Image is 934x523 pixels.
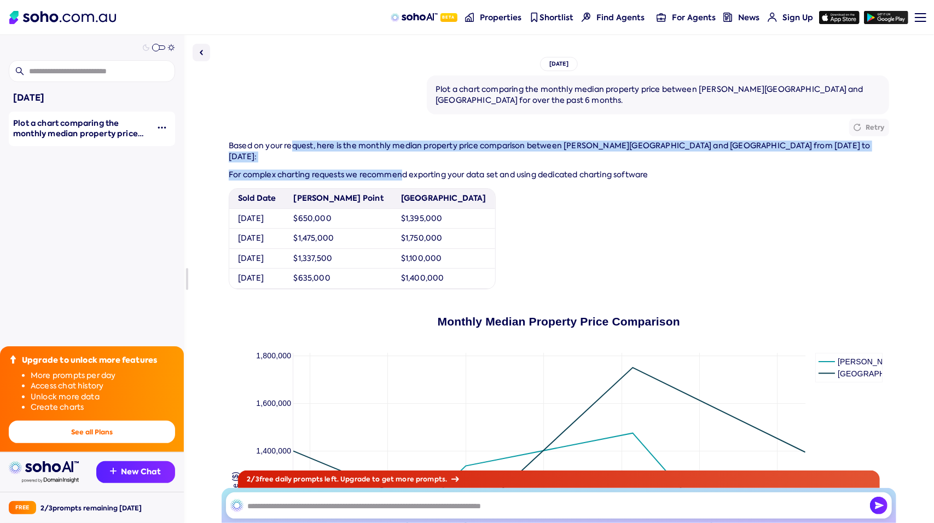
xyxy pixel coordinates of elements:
span: Shortlist [539,12,573,23]
div: Plot a chart comparing the monthly median property price between [PERSON_NAME][GEOGRAPHIC_DATA] a... [436,84,880,106]
div: [DATE] [13,91,171,105]
td: $1,475,000 [285,229,392,249]
td: [DATE] [229,269,285,289]
img: sohoai logo [9,461,79,474]
div: 2 / 3 free daily prompts left. Upgrade to get more prompts. [238,470,879,488]
td: $1,750,000 [392,229,495,249]
img: google-play icon [864,11,908,24]
li: More prompts per day [31,370,175,381]
span: News [739,12,760,23]
img: Arrow icon [451,476,459,482]
div: Upgrade to unlock more features [22,355,157,366]
img: sohoAI logo [391,13,437,22]
img: for-agents-nav icon [657,13,666,22]
td: $1,337,500 [285,248,392,269]
text: [PERSON_NAME] Point [838,357,922,366]
td: $635,000 [285,269,392,289]
li: Unlock more data [31,392,175,403]
span: Based on your request, here is the monthly median property price comparison between [PERSON_NAME]... [229,141,871,161]
span: For Agents [672,12,716,23]
td: $1,395,000 [392,208,495,229]
img: Data provided by Domain Insight [22,478,79,483]
li: Create charts [31,402,175,413]
td: [DATE] [229,208,285,229]
img: Find agents icon [582,13,591,22]
img: More icon [158,123,166,132]
span: Sign Up [782,12,813,23]
img: shortlist-nav icon [530,13,539,22]
th: [GEOGRAPHIC_DATA] [392,189,495,208]
img: Upgrade icon [9,355,18,364]
img: Recommendation icon [110,468,117,474]
p: For complex charting requests we recommend exporting your data set and using dedicated charting s... [229,170,889,181]
button: Retry [849,119,889,136]
span: Properties [480,12,521,23]
span: Beta [440,13,457,22]
div: 2 / 3 prompts remaining [DATE] [40,503,142,513]
img: Retry icon [854,124,861,131]
div: Plot a chart comparing the monthly median property price between potts point and surry hills for ... [13,118,149,140]
td: [DATE] [229,248,285,269]
th: Sold Date [229,189,285,208]
button: New Chat [96,461,175,483]
td: [DATE] [229,229,285,249]
button: Send [870,497,887,514]
th: [PERSON_NAME] Point [285,189,392,208]
img: app-store icon [819,11,860,24]
img: Soho Logo [9,11,116,24]
td: $650,000 [285,208,392,229]
img: Sidebar toggle icon [195,46,208,59]
button: See all Plans [9,421,175,443]
li: Access chat history [31,381,175,392]
td: $1,400,000 [392,269,495,289]
img: Send icon [870,497,887,514]
img: for-agents-nav icon [768,13,777,22]
div: [DATE] [540,57,578,71]
img: news-nav icon [723,13,733,22]
a: Plot a chart comparing the monthly median property price between [PERSON_NAME][GEOGRAPHIC_DATA] a... [9,112,149,146]
img: properties-nav icon [465,13,474,22]
img: SohoAI logo black [230,499,243,512]
span: Find Agents [596,12,645,23]
td: $1,100,000 [392,248,495,269]
div: Free [9,501,36,514]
